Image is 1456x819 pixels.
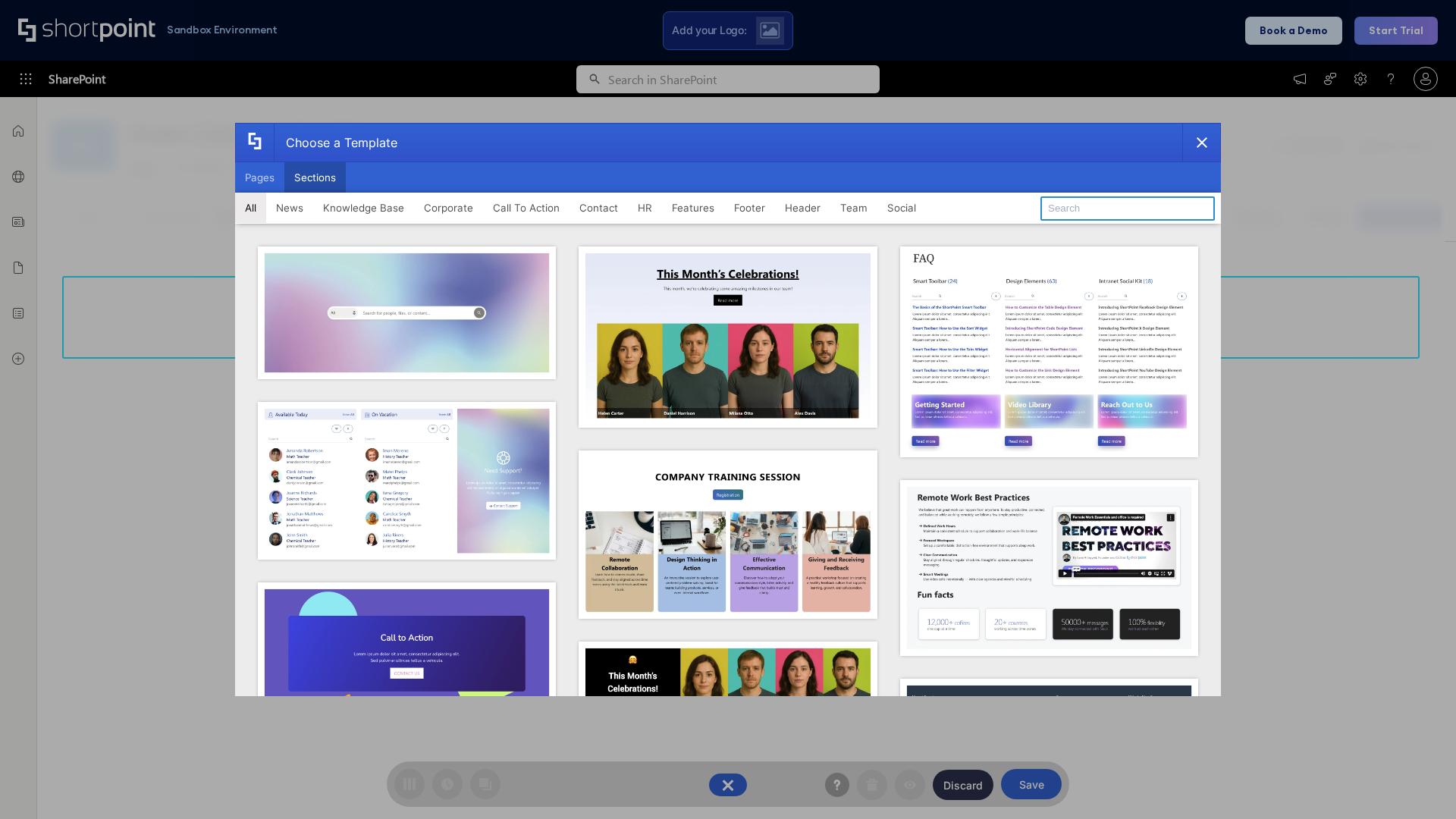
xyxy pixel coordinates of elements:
[284,162,346,193] button: Sections
[483,193,570,223] button: Call To Action
[775,193,830,223] button: Header
[877,193,926,223] button: Social
[235,162,284,193] button: Pages
[266,193,313,223] button: News
[724,193,775,223] button: Footer
[570,193,628,223] button: Contact
[1380,746,1456,819] iframe: Chat Widget
[414,193,483,223] button: Corporate
[1040,196,1215,221] input: Search
[628,193,662,223] button: HR
[235,193,266,223] button: All
[235,123,1221,696] div: template selector
[662,193,724,223] button: Features
[313,193,414,223] button: Knowledge Base
[830,193,877,223] button: Team
[274,124,397,162] div: Choose a Template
